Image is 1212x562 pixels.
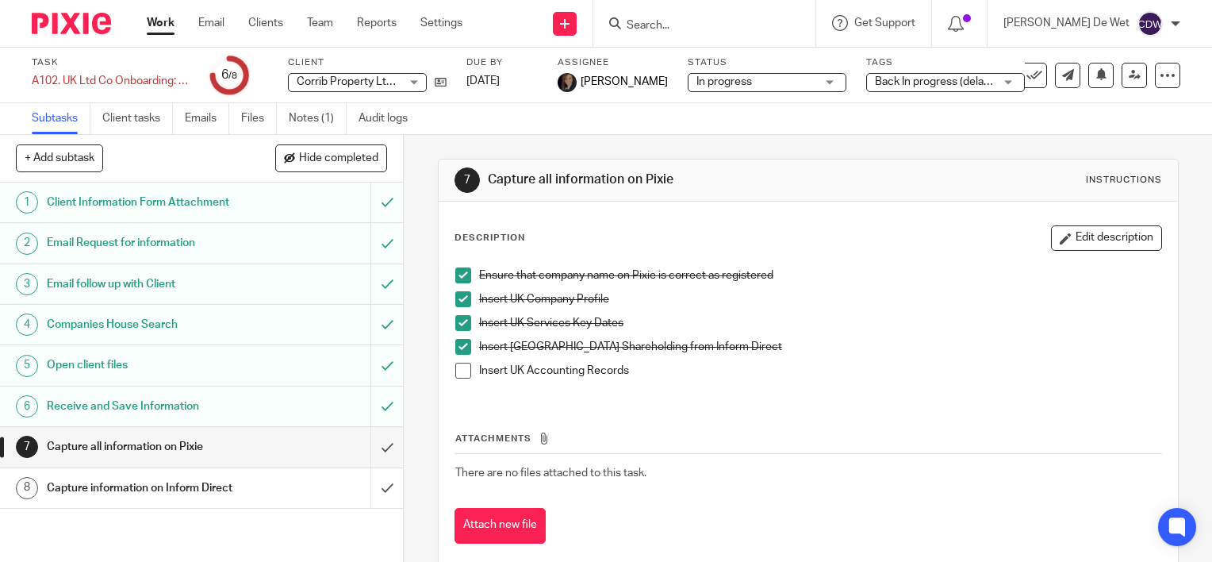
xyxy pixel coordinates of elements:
span: Back In progress (delayed by client) + 1 [875,76,1067,87]
span: In progress [696,76,752,87]
span: Get Support [854,17,915,29]
div: 2 [16,233,38,255]
h1: Companies House Search [47,313,252,337]
label: Task [32,56,190,69]
label: Client [288,56,447,69]
div: 7 [454,167,480,193]
a: Subtasks [32,103,90,134]
span: Corrib Property Ltd - GUK2424 [297,76,449,87]
a: Email [198,15,224,31]
button: + Add subtask [16,144,103,171]
span: Hide completed [299,152,378,165]
div: 3 [16,273,38,295]
div: 4 [16,314,38,336]
h1: Email follow up with Client [47,272,252,296]
p: Description [454,232,525,244]
div: 6 [221,66,237,84]
h1: Capture all information on Pixie [47,435,252,459]
div: Instructions [1086,174,1162,187]
p: Insert UK Services Key Dates [479,315,1161,331]
h1: Capture information on Inform Direct [47,476,252,500]
p: Insert UK Accounting Records [479,363,1161,379]
h1: Client Information Form Attachment [47,191,252,214]
img: Screenshot%202023-08-23%20174648.png [558,73,577,92]
span: Attachments [455,434,531,443]
a: Audit logs [359,103,420,134]
p: [PERSON_NAME] De Wet [1003,15,1130,31]
a: Files [241,103,277,134]
span: There are no files attached to this task. [455,468,646,479]
a: Clients [248,15,283,31]
div: 1 [16,191,38,214]
a: Team [307,15,333,31]
h1: Receive and Save Information [47,395,252,418]
img: svg%3E [1137,11,1163,37]
div: 5 [16,355,38,377]
label: Assignee [558,56,668,69]
span: [DATE] [466,75,500,87]
span: [PERSON_NAME] [581,74,668,90]
p: Insert UK Company Profile [479,291,1161,307]
small: /8 [228,71,237,80]
label: Tags [866,56,1025,69]
input: Search [625,19,768,33]
a: Settings [420,15,462,31]
button: Edit description [1051,225,1162,251]
label: Due by [466,56,538,69]
div: 7 [16,436,38,458]
a: Work [147,15,175,31]
p: Ensure that company name on Pixie is correct as registered [479,268,1161,283]
a: Client tasks [102,103,173,134]
a: Emails [185,103,229,134]
button: Attach new file [454,508,546,544]
a: Reports [357,15,397,31]
button: Hide completed [275,144,387,171]
h1: Email Request for information [47,231,252,255]
div: 6 [16,395,38,418]
label: Status [688,56,846,69]
h1: Capture all information on Pixie [488,171,842,188]
div: 8 [16,477,38,499]
img: Pixie [32,13,111,34]
h1: Open client files [47,353,252,377]
a: Notes (1) [289,103,347,134]
p: Insert [GEOGRAPHIC_DATA] Shareholding from Inform Direct [479,339,1161,355]
div: A102. UK Ltd Co Onboarding: Request Information [32,73,190,89]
